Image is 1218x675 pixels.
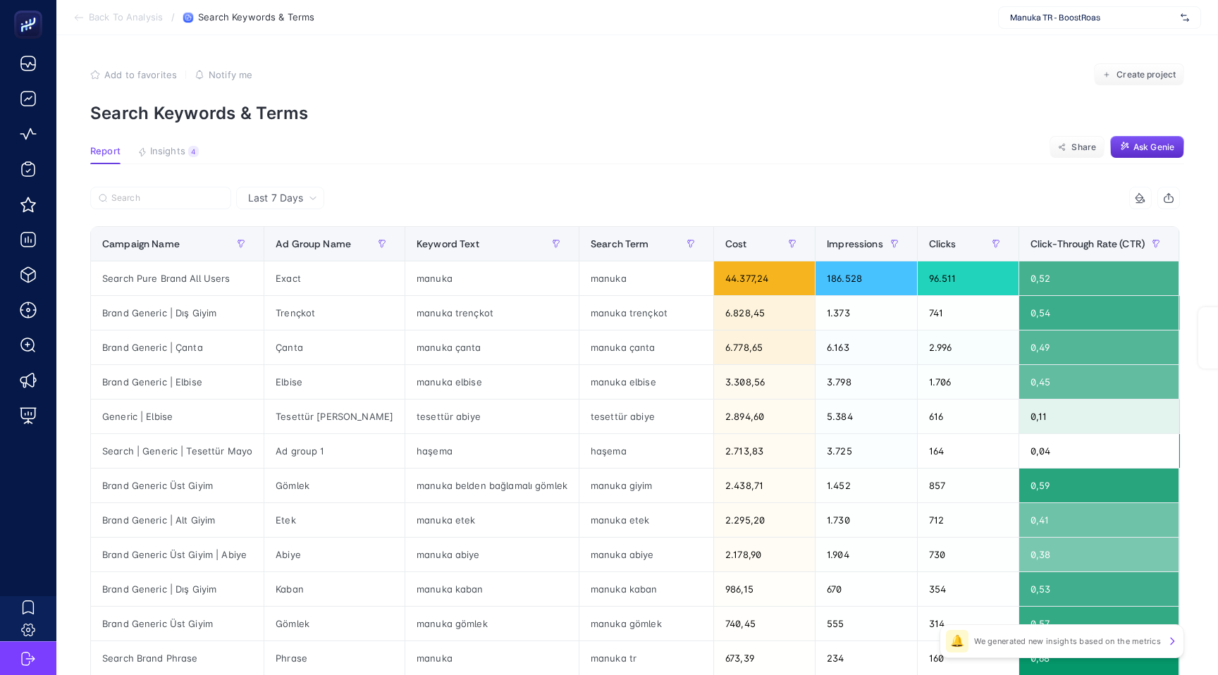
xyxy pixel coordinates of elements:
[591,238,649,249] span: Search Term
[918,434,1019,468] div: 164
[579,434,713,468] div: haşema
[150,146,185,157] span: Insights
[946,630,968,652] div: 🔔
[91,572,264,606] div: Brand Generic | Dış Giyim
[714,538,815,571] div: 2.178,90
[918,469,1019,502] div: 857
[264,296,405,330] div: Trençkot
[714,572,815,606] div: 986,15
[195,69,252,80] button: Notify me
[816,330,917,364] div: 6.163
[276,238,351,249] span: Ad Group Name
[264,503,405,537] div: Etek
[714,400,815,433] div: 2.894,60
[816,572,917,606] div: 670
[91,400,264,433] div: Generic | Elbise
[827,238,883,249] span: Impressions
[90,69,177,80] button: Add to favorites
[714,503,815,537] div: 2.295,20
[198,12,314,23] span: Search Keywords & Terms
[714,330,815,364] div: 6.778,65
[1094,63,1184,86] button: Create project
[1019,296,1179,330] div: 0,54
[91,330,264,364] div: Brand Generic | Çanta
[1133,142,1174,153] span: Ask Genie
[579,261,713,295] div: manuka
[264,330,405,364] div: Çanta
[188,146,199,157] div: 4
[929,238,956,249] span: Clicks
[1116,69,1176,80] span: Create project
[91,607,264,640] div: Brand Generic Üst Giyim
[405,434,579,468] div: haşema
[918,365,1019,399] div: 1.706
[1071,142,1096,153] span: Share
[405,296,579,330] div: manuka trençkot
[579,641,713,675] div: manuka tr
[918,503,1019,537] div: 712
[714,641,815,675] div: 673,39
[405,365,579,399] div: manuka elbise
[264,572,405,606] div: Kaban
[405,538,579,571] div: manuka abiye
[1019,641,1179,675] div: 0,68
[816,365,917,399] div: 3.798
[405,572,579,606] div: manuka kaban
[579,330,713,364] div: manuka çanta
[918,330,1019,364] div: 2.996
[579,400,713,433] div: tesettür abiye
[264,538,405,571] div: Abiye
[918,572,1019,606] div: 354
[405,503,579,537] div: manuka etek
[104,69,177,80] span: Add to favorites
[579,572,713,606] div: manuka kaban
[1181,11,1189,25] img: svg%3e
[714,296,815,330] div: 6.828,45
[918,400,1019,433] div: 616
[816,503,917,537] div: 1.730
[264,469,405,502] div: Gömlek
[1019,538,1179,571] div: 0,38
[816,469,917,502] div: 1.452
[405,261,579,295] div: manuka
[264,607,405,640] div: Gömlek
[918,261,1019,295] div: 96.511
[1031,238,1145,249] span: Click-Through Rate (CTR)
[91,434,264,468] div: Search | Generic | Tesettür Mayo
[90,103,1184,123] p: Search Keywords & Terms
[90,146,121,157] span: Report
[816,538,917,571] div: 1.904
[1019,434,1179,468] div: 0,04
[918,538,1019,571] div: 730
[91,641,264,675] div: Search Brand Phrase
[579,296,713,330] div: manuka trençkot
[264,261,405,295] div: Exact
[264,400,405,433] div: Tesettür [PERSON_NAME]
[1110,136,1184,159] button: Ask Genie
[405,607,579,640] div: manuka gömlek
[91,365,264,399] div: Brand Generic | Elbise
[918,607,1019,640] div: 314
[171,11,175,23] span: /
[1019,261,1179,295] div: 0,52
[405,400,579,433] div: tesettür abiye
[91,469,264,502] div: Brand Generic Üst Giyim
[714,607,815,640] div: 740,45
[248,191,303,205] span: Last 7 Days
[91,296,264,330] div: Brand Generic | Dış Giyim
[91,503,264,537] div: Brand Generic | Alt Giyim
[714,365,815,399] div: 3.308,56
[816,400,917,433] div: 5.384
[579,538,713,571] div: manuka abiye
[91,261,264,295] div: Search Pure Brand All Users
[1019,400,1179,433] div: 0,11
[1019,503,1179,537] div: 0,41
[405,641,579,675] div: manuka
[974,636,1161,647] p: We generated new insights based on the metrics
[816,261,917,295] div: 186.528
[714,261,815,295] div: 44.377,24
[816,641,917,675] div: 234
[1010,12,1175,23] span: Manuka TR - BoostRoas
[405,469,579,502] div: manuka belden bağlamalı gömlek
[89,12,163,23] span: Back To Analysis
